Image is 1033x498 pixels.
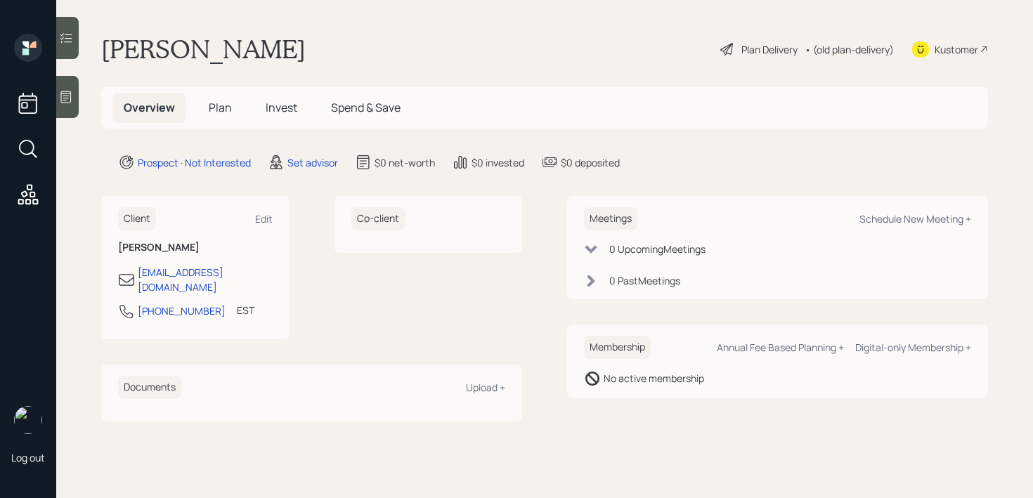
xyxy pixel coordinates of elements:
[855,341,971,354] div: Digital-only Membership +
[138,303,226,318] div: [PHONE_NUMBER]
[351,207,405,230] h6: Co-client
[609,242,706,256] div: 0 Upcoming Meeting s
[375,155,435,170] div: $0 net-worth
[118,376,181,399] h6: Documents
[124,100,175,115] span: Overview
[255,212,273,225] div: Edit
[472,155,524,170] div: $0 invested
[138,265,273,294] div: [EMAIL_ADDRESS][DOMAIN_NAME]
[266,100,297,115] span: Invest
[859,212,971,225] div: Schedule New Meeting +
[584,207,637,230] h6: Meetings
[466,381,505,394] div: Upload +
[237,303,254,317] div: EST
[101,34,306,65] h1: [PERSON_NAME]
[741,42,798,57] div: Plan Delivery
[717,341,844,354] div: Annual Fee Based Planning +
[609,273,680,288] div: 0 Past Meeting s
[138,155,251,170] div: Prospect · Not Interested
[14,406,42,434] img: retirable_logo.png
[935,42,978,57] div: Kustomer
[118,207,156,230] h6: Client
[118,242,273,254] h6: [PERSON_NAME]
[331,100,401,115] span: Spend & Save
[604,371,704,386] div: No active membership
[11,451,45,464] div: Log out
[805,42,894,57] div: • (old plan-delivery)
[561,155,620,170] div: $0 deposited
[209,100,232,115] span: Plan
[287,155,338,170] div: Set advisor
[584,336,651,359] h6: Membership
